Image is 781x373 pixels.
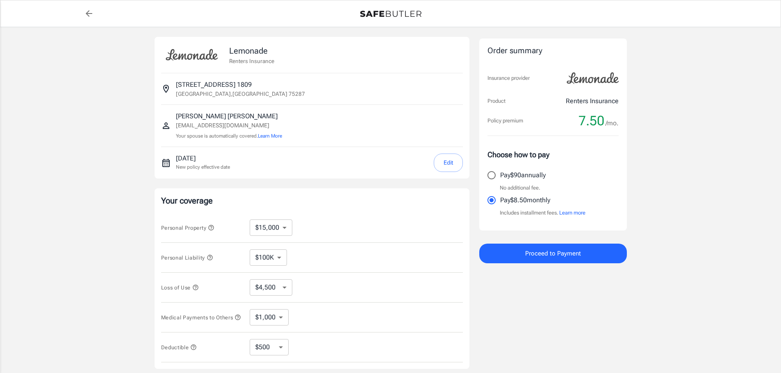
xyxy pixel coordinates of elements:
span: Medical Payments to Others [161,314,241,321]
p: Includes installment fees. [500,209,585,217]
span: 7.50 [578,113,604,129]
button: Personal Property [161,223,214,233]
p: [PERSON_NAME] [PERSON_NAME] [176,111,282,121]
p: [EMAIL_ADDRESS][DOMAIN_NAME] [176,121,282,130]
button: Proceed to Payment [479,244,627,263]
p: Product [487,97,505,105]
span: /mo. [606,118,619,129]
p: [DATE] [176,154,230,163]
p: Your coverage [161,195,463,206]
div: Order summary [487,45,619,57]
svg: Insured person [161,121,171,131]
p: Policy premium [487,117,523,125]
p: Choose how to pay [487,149,619,160]
a: back to quotes [81,5,97,22]
button: Learn more [559,209,585,217]
img: Lemonade [562,67,624,90]
p: Renters Insurance [566,96,619,106]
p: Renters Insurance [229,57,274,65]
span: Personal Liability [161,255,213,261]
p: [GEOGRAPHIC_DATA] , [GEOGRAPHIC_DATA] 75287 [176,90,305,98]
p: Pay $90 annually [500,170,546,180]
p: Your spouse is automatically covered. [176,132,282,140]
button: Loss of Use [161,283,199,292]
button: Personal Liability [161,253,213,262]
img: Lemonade [161,43,223,66]
button: Learn More [258,132,282,140]
span: Personal Property [161,225,214,231]
img: Back to quotes [360,11,421,17]
svg: New policy start date [161,158,171,168]
button: Deductible [161,342,197,352]
p: New policy effective date [176,163,230,171]
p: No additional fee. [500,184,540,192]
p: Pay $8.50 monthly [500,195,550,205]
p: Insurance provider [487,74,530,82]
span: Loss of Use [161,285,199,291]
button: Edit [434,154,463,172]
button: Medical Payments to Others [161,312,241,322]
p: Lemonade [229,45,274,57]
p: [STREET_ADDRESS] 1809 [176,80,252,90]
span: Proceed to Payment [525,248,581,259]
span: Deductible [161,344,197,350]
svg: Insured address [161,84,171,94]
